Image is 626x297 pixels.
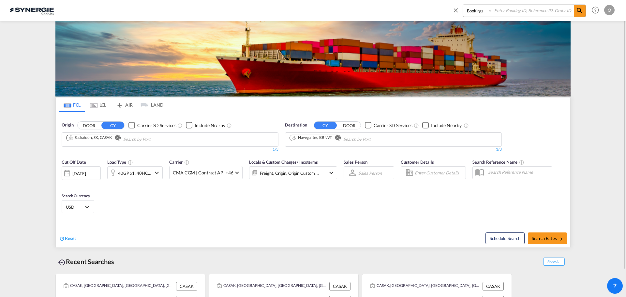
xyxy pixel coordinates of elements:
div: Help [590,5,604,16]
div: icon-refreshReset [59,235,76,242]
div: 1/3 [62,147,278,152]
div: CASAK, Saskatoon, SK, Canada, North America, Americas [370,282,481,290]
span: Destination [285,122,307,128]
md-icon: icon-chevron-down [327,169,335,177]
div: Press delete to remove this chip. [68,135,113,141]
div: O [604,5,615,15]
div: [DATE] [72,171,86,176]
md-tab-item: LAND [137,97,163,112]
button: Remove [331,135,340,141]
md-checkbox: Checkbox No Ink [186,122,225,129]
md-checkbox: Checkbox No Ink [422,122,462,129]
span: USD [66,204,84,210]
md-select: Sales Person [358,168,382,178]
div: 40GP x1 40HC x1 [118,169,151,178]
md-icon: icon-backup-restore [58,259,66,266]
div: Saskatoon, SK, CASAK [68,135,112,141]
span: Search Reference Name [472,159,524,165]
div: [DATE] [62,166,101,180]
button: Search Ratesicon-arrow-right [528,232,567,244]
md-icon: icon-information-outline [128,160,133,165]
md-datepicker: Select [62,179,67,188]
div: Freight Origin Origin Custom Destination Destination Custom Factory Stuffingicon-chevron-down [249,166,337,179]
md-checkbox: Checkbox No Ink [365,122,412,129]
md-icon: icon-chevron-down [153,169,161,177]
div: Carrier SD Services [374,122,412,129]
md-icon: Unchecked: Search for CY (Container Yard) services for all selected carriers.Checked : Search for... [414,123,419,128]
div: Recent Searches [55,254,117,269]
span: Origin [62,122,73,128]
md-tab-item: LCL [85,97,111,112]
span: / Incoterms [297,159,318,165]
button: CY [101,122,124,129]
md-chips-wrap: Chips container. Use arrow keys to select chips. [65,133,188,145]
span: Sales Person [344,159,367,165]
input: Enter Customer Details [415,168,464,178]
span: icon-close [452,5,463,20]
md-chips-wrap: Chips container. Use arrow keys to select chips. [289,133,408,145]
md-tab-item: FCL [59,97,85,112]
div: Carrier SD Services [137,122,176,129]
input: Chips input. [343,134,405,145]
div: Press delete to remove this chip. [292,135,333,141]
input: Search Reference Name [485,167,552,177]
md-icon: Your search will be saved by the below given name [519,160,524,165]
span: Help [590,5,601,16]
div: Freight Origin Origin Custom Destination Destination Custom Factory Stuffing [260,169,319,178]
button: Note: By default Schedule search will only considerorigin ports, destination ports and cut off da... [485,232,525,244]
md-icon: icon-arrow-right [559,237,563,241]
button: DOOR [338,122,361,129]
span: Load Type [107,159,133,165]
div: Navegantes, BRNVT [292,135,332,141]
span: icon-magnify [574,5,586,17]
input: Chips input. [123,134,185,145]
md-icon: The selected Trucker/Carrierwill be displayed in the rate results If the rates are from another f... [184,160,189,165]
span: Cut Off Date [62,159,86,165]
span: Search Currency [62,193,90,198]
button: CY [314,122,337,129]
img: 1f56c880d42311ef80fc7dca854c8e59.png [10,3,54,18]
div: 40GP x1 40HC x1icon-chevron-down [107,166,163,179]
md-icon: icon-magnify [576,7,584,15]
div: Include Nearby [431,122,462,129]
span: Show All [543,258,565,266]
md-checkbox: Checkbox No Ink [128,122,176,129]
span: Customer Details [401,159,434,165]
img: LCL+%26+FCL+BACKGROUND.png [55,21,571,97]
md-icon: Unchecked: Ignores neighbouring ports when fetching rates.Checked : Includes neighbouring ports w... [227,123,232,128]
div: OriginDOOR CY Checkbox No InkUnchecked: Search for CY (Container Yard) services for all selected ... [56,112,570,247]
div: Include Nearby [195,122,225,129]
button: DOOR [78,122,100,129]
span: CMA CGM | Contract API +46 [173,170,233,176]
md-icon: Unchecked: Ignores neighbouring ports when fetching rates.Checked : Includes neighbouring ports w... [464,123,469,128]
div: CASAK [329,282,350,290]
md-icon: icon-close [452,7,459,14]
div: CASAK [483,282,504,290]
button: Remove [111,135,120,141]
md-pagination-wrapper: Use the left and right arrow keys to navigate between tabs [59,97,163,112]
span: Search Rates [532,236,563,241]
md-icon: Unchecked: Search for CY (Container Yard) services for all selected carriers.Checked : Search for... [177,123,183,128]
div: CASAK, Saskatoon, SK, Canada, North America, Americas [217,282,328,290]
span: Carrier [169,159,189,165]
span: Locals & Custom Charges [249,159,318,165]
md-select: Select Currency: $ USDUnited States Dollar [65,202,91,212]
md-icon: icon-airplane [116,101,124,106]
md-tab-item: AIR [111,97,137,112]
span: Reset [65,235,76,241]
div: CASAK, Saskatoon, SK, Canada, North America, Americas [64,282,174,290]
div: 1/3 [285,147,502,152]
md-icon: icon-refresh [59,236,65,242]
input: Enter Booking ID, Reference ID, Order ID [493,5,574,16]
div: CASAK [176,282,197,290]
